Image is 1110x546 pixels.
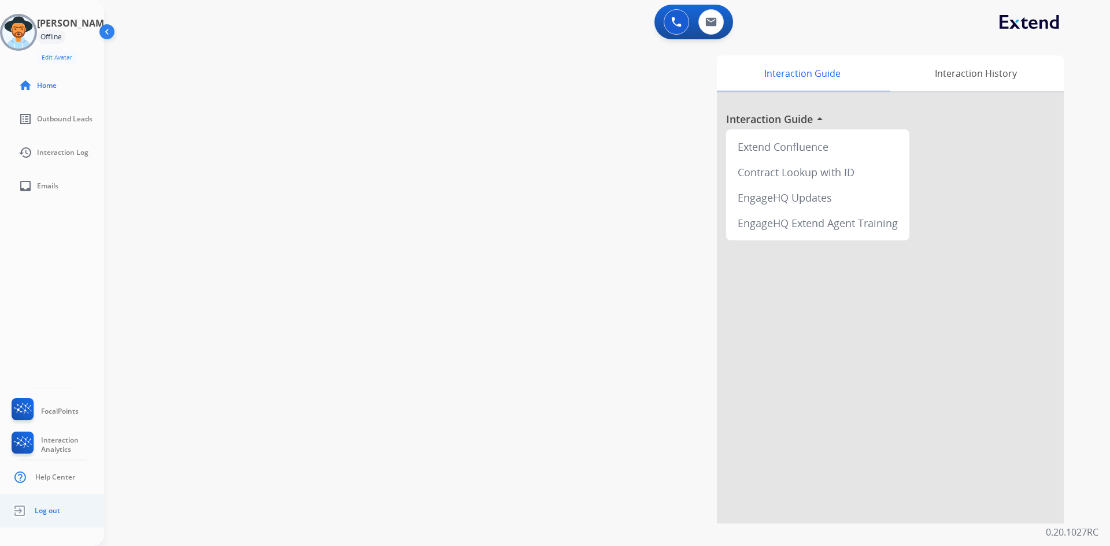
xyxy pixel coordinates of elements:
[18,146,32,159] mat-icon: history
[41,407,79,416] span: FocalPoints
[37,30,65,44] div: Offline
[41,436,104,454] span: Interaction Analytics
[731,185,905,210] div: EngageHQ Updates
[35,473,75,482] span: Help Center
[35,506,60,515] span: Log out
[37,181,58,191] span: Emails
[1046,525,1098,539] p: 0.20.1027RC
[18,79,32,92] mat-icon: home
[2,16,35,49] img: avatar
[37,148,88,157] span: Interaction Log
[731,134,905,159] div: Extend Confluence
[731,210,905,236] div: EngageHQ Extend Agent Training
[37,51,77,64] button: Edit Avatar
[717,55,887,91] div: Interaction Guide
[9,398,79,425] a: FocalPoints
[731,159,905,185] div: Contract Lookup with ID
[37,16,112,30] h3: [PERSON_NAME]
[9,432,104,458] a: Interaction Analytics
[37,114,92,124] span: Outbound Leads
[18,179,32,193] mat-icon: inbox
[18,112,32,126] mat-icon: list_alt
[37,81,57,90] span: Home
[887,55,1064,91] div: Interaction History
